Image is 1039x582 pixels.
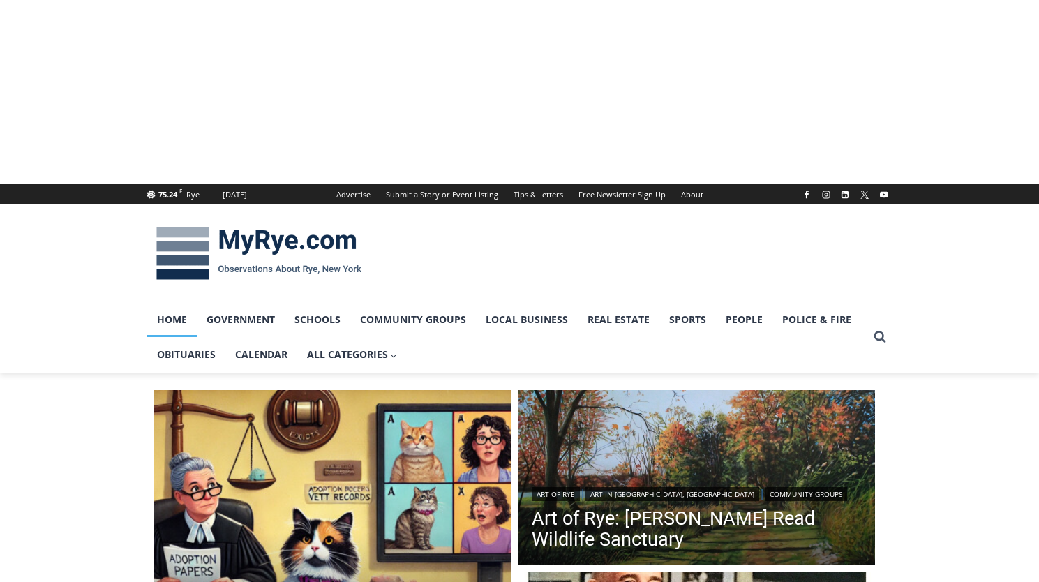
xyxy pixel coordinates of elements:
[225,337,297,372] a: Calendar
[867,324,892,350] button: View Search Form
[837,186,853,203] a: Linkedin
[147,217,371,290] img: MyRye.com
[532,487,580,501] a: Art of Rye
[223,188,247,201] div: [DATE]
[307,347,398,362] span: All Categories
[659,302,716,337] a: Sports
[585,487,759,501] a: Art in [GEOGRAPHIC_DATA], [GEOGRAPHIC_DATA]
[532,484,861,501] div: | |
[571,184,673,204] a: Free Newsletter Sign Up
[476,302,578,337] a: Local Business
[506,184,571,204] a: Tips & Letters
[716,302,772,337] a: People
[197,302,285,337] a: Government
[765,487,847,501] a: Community Groups
[285,302,350,337] a: Schools
[147,337,225,372] a: Obituaries
[818,186,835,203] a: Instagram
[578,302,659,337] a: Real Estate
[158,189,177,200] span: 75.24
[147,302,197,337] a: Home
[378,184,506,204] a: Submit a Story or Event Listing
[350,302,476,337] a: Community Groups
[876,186,892,203] a: YouTube
[772,302,861,337] a: Police & Fire
[147,302,867,373] nav: Primary Navigation
[856,186,873,203] a: X
[179,187,182,195] span: F
[329,184,711,204] nav: Secondary Navigation
[798,186,815,203] a: Facebook
[518,390,875,569] img: (PHOTO: Edith G. Read Wildlife Sanctuary (Acrylic 12x24). Trail along Playland Lake. By Elizabeth...
[329,184,378,204] a: Advertise
[673,184,711,204] a: About
[532,508,861,550] a: Art of Rye: [PERSON_NAME] Read Wildlife Sanctuary
[297,337,408,372] a: All Categories
[186,188,200,201] div: Rye
[518,390,875,569] a: Read More Art of Rye: Edith G. Read Wildlife Sanctuary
